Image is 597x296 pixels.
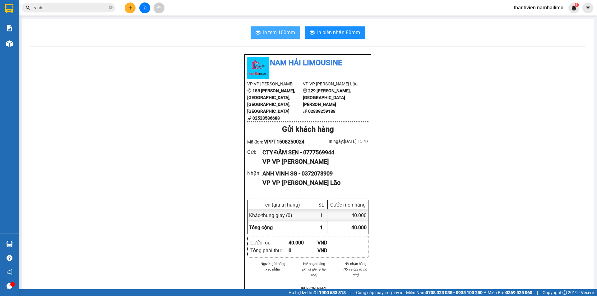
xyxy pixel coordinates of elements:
div: Nhận : [247,169,262,177]
strong: 1900 633 818 [319,290,346,295]
span: 1 [320,225,323,230]
i: (Kí và ghi rõ họ tên) [302,267,326,277]
li: VP VP [PERSON_NAME] Lão [43,34,83,54]
span: file-add [142,6,147,10]
li: VP VP [PERSON_NAME] [3,34,43,47]
div: 40.000 [328,209,368,221]
span: Khác - thung giay (0) [249,212,292,218]
div: Mã đơn: [247,138,308,146]
span: plus [128,6,132,10]
div: Cước món hàng [329,202,367,208]
div: 40.000 [289,239,317,247]
img: icon-new-feature [571,5,577,11]
img: solution-icon [6,25,13,31]
div: VP VP [PERSON_NAME] [262,157,363,166]
div: 1 [315,209,328,221]
div: Gửi khách hàng [247,124,368,135]
img: logo.jpg [247,57,269,79]
span: question-circle [7,255,12,261]
span: Miền Nam [406,289,483,296]
div: Cước rồi : [250,239,289,247]
div: Tên (giá trị hàng) [249,202,313,208]
li: [PERSON_NAME] [301,285,327,291]
span: | [537,289,538,296]
li: Người gửi hàng xác nhận [260,261,286,272]
span: aim [157,6,161,10]
div: 0 [289,247,317,254]
input: Tìm tên, số ĐT hoặc mã đơn [34,4,108,11]
span: Hỗ trợ kỹ thuật: [289,289,346,296]
b: 02839259188 [308,109,336,114]
div: Gửi : [247,148,262,156]
span: phone [303,109,307,113]
strong: 0708 023 035 - 0935 103 250 [426,290,483,295]
b: 229 [PERSON_NAME], [GEOGRAPHIC_DATA][PERSON_NAME] [303,88,351,107]
div: In ngày: [DATE] 15:47 [308,138,368,145]
span: phone [247,116,252,120]
span: In biên nhận 80mm [317,29,360,36]
li: NV nhận hàng [301,261,327,266]
strong: 0369 525 060 [506,290,532,295]
span: copyright [562,290,567,295]
i: (Kí và ghi rõ họ tên) [343,267,367,277]
button: plus [125,2,136,13]
span: Miền Bắc [488,289,532,296]
div: VP VP [PERSON_NAME] Lão [262,178,363,188]
button: printerIn tem 100mm [251,26,300,39]
img: warehouse-icon [6,241,13,247]
li: NV nhận hàng [342,261,368,266]
span: VPPT1508250024 [264,139,304,145]
b: 02523586688 [252,116,280,121]
span: printer [256,30,261,36]
span: close-circle [109,6,113,9]
button: caret-down [582,2,593,13]
b: 185 [PERSON_NAME], [GEOGRAPHIC_DATA], [GEOGRAPHIC_DATA], [GEOGRAPHIC_DATA] [247,88,295,114]
button: printerIn biên nhận 80mm [305,26,365,39]
span: caret-down [585,5,591,11]
div: Tổng phải thu : [250,247,289,254]
span: environment [303,89,307,93]
span: close-circle [109,5,113,11]
img: logo.jpg [3,3,25,25]
span: Tổng cộng [249,225,273,230]
div: SL [317,202,326,208]
span: search [26,6,30,10]
li: VP VP [PERSON_NAME] Lão [303,80,359,87]
button: aim [154,2,164,13]
span: environment [247,89,252,93]
img: logo-vxr [5,4,13,13]
li: Nam Hải Limousine [3,3,90,26]
span: 1 [576,3,578,7]
span: In tem 100mm [263,29,295,36]
button: file-add [139,2,150,13]
div: ANH VINH SG - 0372078909 [262,169,363,178]
span: printer [310,30,315,36]
div: VND [317,247,346,254]
li: VP VP [PERSON_NAME] [247,80,303,87]
span: 40.000 [351,225,367,230]
span: thanhvien.namhailimo [509,4,568,11]
span: notification [7,269,12,275]
div: CTY ĐẦM SEN - 0777569944 [262,148,363,157]
span: Cung cấp máy in - giấy in: [356,289,405,296]
li: Nam Hải Limousine [247,57,368,69]
span: | [350,289,351,296]
span: ⚪️ [484,291,486,294]
div: VND [317,239,346,247]
span: message [7,283,12,289]
sup: 1 [575,3,579,7]
img: warehouse-icon [6,40,13,47]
